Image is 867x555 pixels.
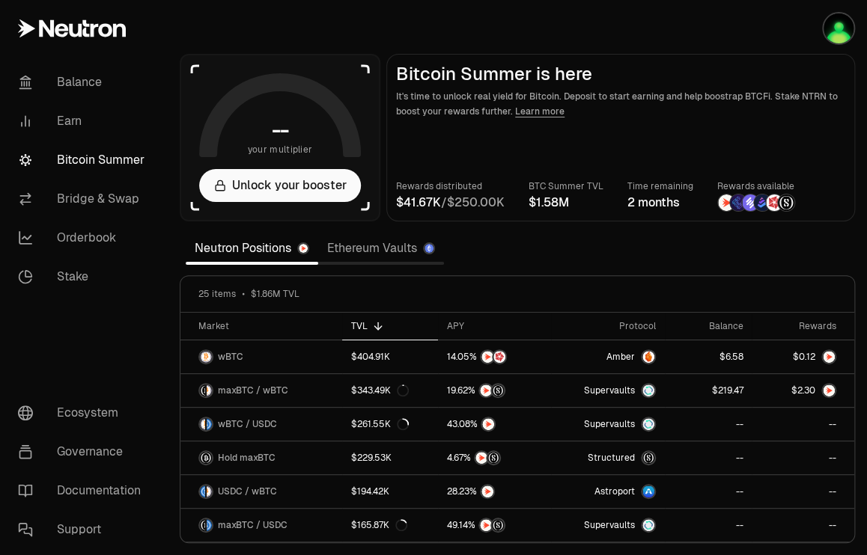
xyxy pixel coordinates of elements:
a: $343.49K [342,374,438,407]
a: wBTC LogowBTC [180,340,342,373]
img: Structured Points [487,452,499,464]
img: Amber [642,351,654,363]
div: Balance [674,320,743,332]
a: Astroport [551,475,665,508]
img: Supervaults [642,519,654,531]
img: USDC Logo [207,418,212,430]
img: USDC Logo [200,485,205,497]
a: Bridge & Swap [6,180,162,218]
img: Bedrock Diamonds [754,194,770,211]
span: Astroport [594,485,635,497]
span: Structured [588,452,635,464]
div: Market [198,320,333,332]
img: maxBTC Logo [200,384,205,396]
a: -- [752,475,854,508]
a: NTRNStructured Points [438,509,552,542]
a: -- [665,441,752,474]
a: Ethereum Vaults [318,233,444,263]
div: $261.55K [351,418,409,430]
img: Neutron-Mars-Metamask Acc1 [824,13,854,43]
img: maxBTC Logo [200,452,212,464]
a: $194.42K [342,475,438,508]
img: Structured Points [492,384,504,396]
div: $404.91K [351,351,390,363]
img: EtherFi Points [730,194,746,211]
img: Neutron Logo [299,244,308,253]
img: maxBTC [642,452,654,464]
a: -- [752,408,854,441]
div: APY [447,320,543,332]
img: NTRN [718,194,734,211]
div: $229.53K [351,452,392,464]
button: NTRN [447,417,543,432]
img: Supervaults [642,418,654,430]
span: maxBTC / USDC [218,519,288,531]
a: -- [752,441,854,474]
a: SupervaultsSupervaults [551,374,665,407]
img: wBTC Logo [200,418,205,430]
img: NTRN [480,519,492,531]
img: Mars Fragments [766,194,782,211]
a: Bitcoin Summer [6,141,162,180]
span: Amber [606,351,635,363]
img: maxBTC Logo [200,519,205,531]
a: Neutron Positions [186,233,318,263]
a: -- [665,408,752,441]
p: Time remaining [627,179,693,194]
a: $261.55K [342,408,438,441]
a: NTRN Logo [752,340,854,373]
img: NTRN [475,452,487,464]
h1: -- [272,118,289,142]
p: BTC Summer TVL [529,179,603,194]
img: Ethereum Logo [425,244,433,253]
button: NTRNStructured Points [447,450,543,465]
img: Structured Points [492,519,504,531]
img: USDC Logo [207,519,212,531]
a: NTRN [438,475,552,508]
img: NTRN Logo [823,351,835,363]
div: Protocol [560,320,656,332]
img: Structured Points [778,194,794,211]
a: $404.91K [342,340,438,373]
a: -- [665,509,752,542]
img: Supervaults [642,384,654,396]
button: NTRNStructured Points [447,518,543,533]
a: Governance [6,432,162,471]
a: maxBTC LogoHold maxBTC [180,441,342,474]
button: Unlock your booster [199,169,361,202]
span: Supervaults [584,384,635,396]
a: Learn more [515,105,565,117]
a: maxBTC LogowBTC LogomaxBTC / wBTC [180,374,342,407]
div: 2 months [627,194,693,212]
a: Stake [6,257,162,296]
a: -- [665,475,752,508]
img: Mars Fragments [493,351,505,363]
div: $194.42K [351,485,389,497]
a: NTRNStructured Points [438,374,552,407]
span: Hold maxBTC [218,452,276,464]
div: Rewards [761,320,836,332]
a: maxBTC LogoUSDC LogomaxBTC / USDC [180,509,342,542]
span: $1.86M TVL [251,288,299,300]
p: Rewards distributed [396,179,505,194]
img: NTRN Logo [823,384,835,396]
span: maxBTC / wBTC [218,384,288,396]
img: NTRN [481,351,493,363]
span: wBTC / USDC [218,418,277,430]
a: wBTC LogoUSDC LogowBTC / USDC [180,408,342,441]
span: Supervaults [584,519,635,531]
button: NTRNMars Fragments [447,349,543,364]
h2: Bitcoin Summer is here [396,64,845,85]
img: wBTC Logo [200,351,212,363]
a: NTRNMars Fragments [438,340,552,373]
a: NTRN [438,408,552,441]
span: Supervaults [584,418,635,430]
p: Rewards available [717,179,795,194]
a: Earn [6,102,162,141]
img: NTRN [480,384,492,396]
a: SupervaultsSupervaults [551,509,665,542]
span: USDC / wBTC [218,485,277,497]
a: NTRNStructured Points [438,441,552,474]
a: Support [6,510,162,549]
div: $165.87K [351,519,407,531]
